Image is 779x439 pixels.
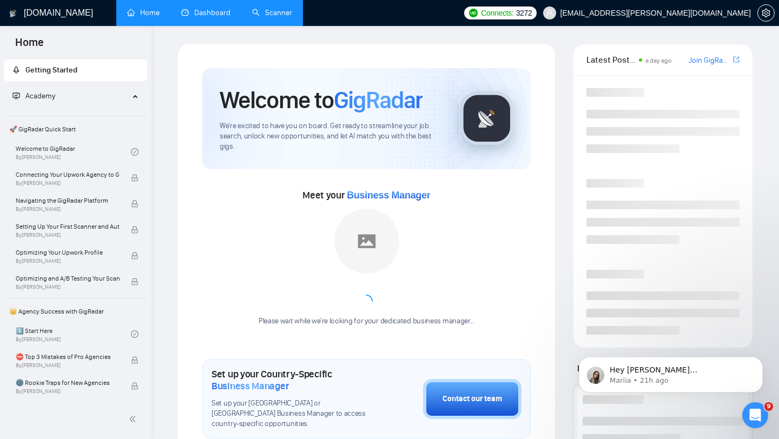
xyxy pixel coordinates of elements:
[5,118,146,140] span: 🚀 GigRadar Quick Start
[423,379,521,419] button: Contact our team
[443,393,502,405] div: Contact our team
[742,402,768,428] iframe: Intercom live chat
[16,284,120,290] span: By [PERSON_NAME]
[757,9,775,17] a: setting
[220,121,442,152] span: We're excited to have you on board. Get ready to streamline your job search, unlock new opportuni...
[252,8,292,17] a: searchScanner
[516,7,532,19] span: 3272
[131,174,138,182] span: lock
[16,169,120,180] span: Connecting Your Upwork Agency to GigRadar
[16,258,120,264] span: By [PERSON_NAME]
[5,301,146,322] span: 👑 Agency Success with GigRadar
[16,247,120,258] span: Optimizing Your Upwork Profile
[16,195,120,206] span: Navigating the GigRadar Platform
[127,8,160,17] a: homeHome
[764,402,773,411] span: 9
[131,356,138,364] span: lock
[6,35,52,57] span: Home
[16,362,120,369] span: By [PERSON_NAME]
[131,382,138,390] span: lock
[16,232,120,238] span: By [PERSON_NAME]
[131,252,138,260] span: lock
[16,140,131,164] a: Welcome to GigRadarBy[PERSON_NAME]
[25,91,55,101] span: Academy
[131,148,138,156] span: check-circle
[16,206,120,212] span: By [PERSON_NAME]
[16,388,120,395] span: By [PERSON_NAME]
[16,377,120,388] span: 🌚 Rookie Traps for New Agencies
[12,66,20,74] span: rocket
[131,278,138,285] span: lock
[131,200,138,208] span: lock
[16,221,120,232] span: Setting Up Your First Scanner and Auto-Bidder
[16,180,120,187] span: By [PERSON_NAME]
[546,9,553,17] span: user
[645,57,672,64] span: a day ago
[16,322,131,346] a: 1️⃣ Start HereBy[PERSON_NAME]
[25,65,77,75] span: Getting Started
[586,53,636,66] span: Latest Posts from the GigRadar Community
[220,85,422,115] h1: Welcome to
[563,334,779,410] iframe: Intercom notifications message
[12,92,20,99] span: fund-projection-screen
[131,330,138,338] span: check-circle
[460,91,514,145] img: gigradar-logo.png
[689,55,731,66] a: Join GigRadar Slack Community
[469,9,478,17] img: upwork-logo.png
[4,59,147,81] li: Getting Started
[334,85,422,115] span: GigRadar
[212,398,369,429] span: Set up your [GEOGRAPHIC_DATA] or [GEOGRAPHIC_DATA] Business Manager to access country-specific op...
[302,189,430,201] span: Meet your
[733,55,740,64] span: export
[16,273,120,284] span: Optimizing and A/B Testing Your Scanner for Better Results
[481,7,513,19] span: Connects:
[334,209,399,274] img: placeholder.png
[129,414,140,424] span: double-left
[757,4,775,22] button: setting
[9,5,17,22] img: logo
[181,8,230,17] a: dashboardDashboard
[733,55,740,65] a: export
[131,226,138,234] span: lock
[212,368,369,392] h1: Set up your Country-Specific
[252,316,481,327] div: Please wait while we're looking for your dedicated business manager...
[347,190,430,201] span: Business Manager
[359,294,373,308] span: loading
[12,91,55,101] span: Academy
[16,351,120,362] span: ⛔ Top 3 Mistakes of Pro Agencies
[212,380,289,392] span: Business Manager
